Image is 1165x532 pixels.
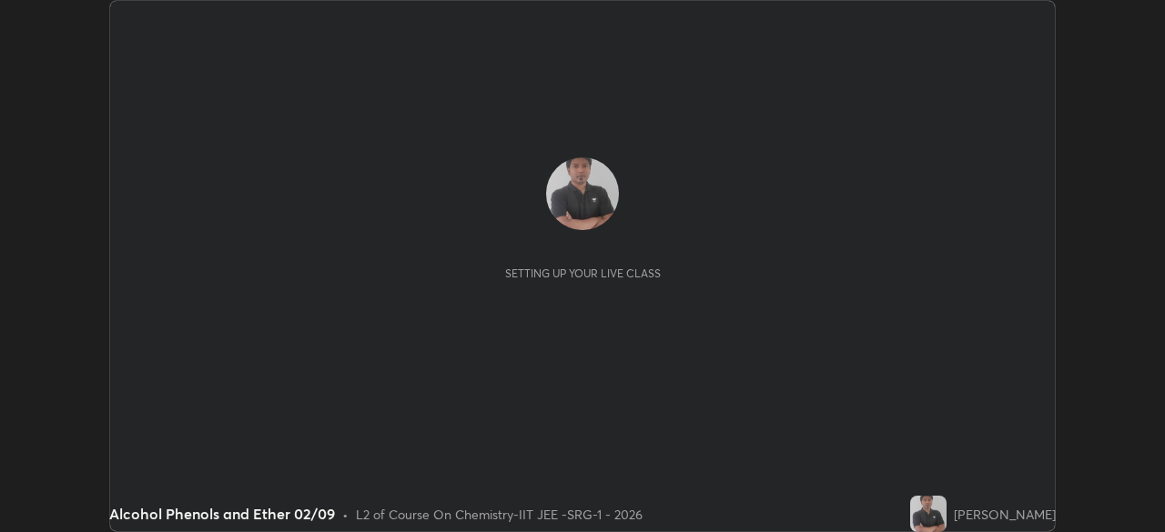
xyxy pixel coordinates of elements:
div: Setting up your live class [505,266,661,280]
div: Alcohol Phenols and Ether 02/09 [109,503,335,525]
div: L2 of Course On Chemistry-IIT JEE -SRG-1 - 2026 [356,505,643,524]
img: fc3e8d29f02343ad861eeaeadd1832a7.jpg [546,157,619,230]
div: [PERSON_NAME] [954,505,1056,524]
div: • [342,505,349,524]
img: fc3e8d29f02343ad861eeaeadd1832a7.jpg [910,496,947,532]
